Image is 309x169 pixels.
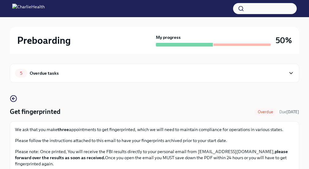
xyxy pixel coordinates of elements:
[15,137,294,144] p: Please follow the instructions attached to this email to have your fingerprints archived prior to...
[254,110,277,114] span: Overdue
[58,127,69,132] strong: three
[286,110,299,114] strong: [DATE]
[279,109,299,115] span: September 19th, 2025 08:00
[15,126,294,133] p: We ask that you make appointments to get fingerprinted, which we will need to maintain compliance...
[17,34,71,47] h2: Preboarding
[15,148,294,167] p: Please note: Once printed, You will receive the FBI results directly to your personal email from ...
[279,110,299,114] span: Due
[12,4,45,13] img: CharlieHealth
[156,34,181,40] strong: My progress
[10,107,60,116] h4: Get fingerprinted
[30,70,59,77] div: Overdue tasks
[276,35,292,46] h3: 50%
[16,71,26,76] span: 5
